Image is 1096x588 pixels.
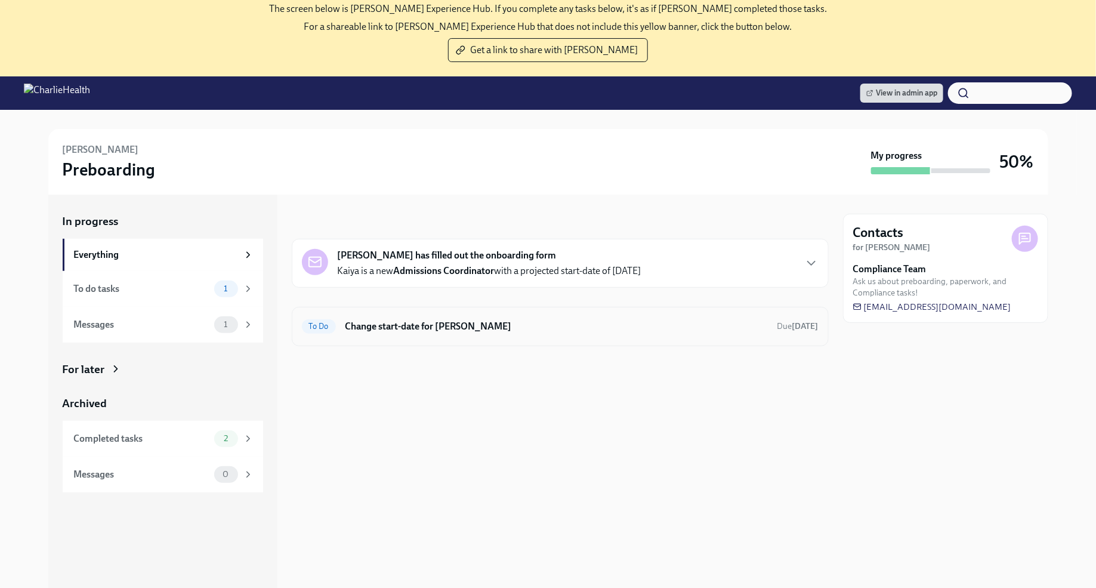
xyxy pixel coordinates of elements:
h6: [PERSON_NAME] [63,143,139,156]
div: To do tasks [74,282,209,295]
div: For later [63,362,105,377]
strong: [PERSON_NAME] has filled out the onboarding form [338,249,557,262]
a: For later [63,362,263,377]
h6: Change start-date for [PERSON_NAME] [345,320,768,333]
p: For a shareable link to [PERSON_NAME] Experience Hub that does not include this yellow banner, cl... [304,20,792,33]
span: Due [777,321,819,331]
a: Completed tasks2 [63,421,263,457]
span: 1 [217,320,234,329]
a: To DoChange start-date for [PERSON_NAME]Due[DATE] [302,317,819,336]
a: Messages0 [63,457,263,492]
span: 2 [217,434,235,443]
a: [EMAIL_ADDRESS][DOMAIN_NAME] [853,301,1011,313]
div: Completed tasks [74,432,209,445]
strong: for [PERSON_NAME] [853,242,931,253]
a: Everything [63,239,263,271]
span: To Do [302,322,336,331]
strong: My progress [871,149,922,162]
a: To do tasks1 [63,271,263,307]
strong: Compliance Team [853,263,927,276]
span: 0 [215,470,236,479]
div: Messages [74,468,209,481]
a: In progress [63,214,263,229]
div: Everything [74,248,238,261]
p: Kaiya is a new with a projected start-date of [DATE] [338,264,641,278]
span: Ask us about preboarding, paperwork, and Compliance tasks! [853,276,1038,298]
div: Messages [74,318,209,331]
a: Messages1 [63,307,263,343]
strong: Admissions Coordinator [394,265,495,276]
button: Get a link to share with [PERSON_NAME] [448,38,648,62]
a: View in admin app [860,84,943,103]
p: The screen below is [PERSON_NAME] Experience Hub. If you complete any tasks below, it's as if [PE... [269,2,827,16]
span: October 20th, 2025 08:00 [777,321,819,332]
h3: Preboarding [63,159,156,180]
span: View in admin app [866,87,937,99]
h4: Contacts [853,224,904,242]
img: CharlieHealth [24,84,90,103]
a: Archived [63,396,263,411]
span: Get a link to share with [PERSON_NAME] [458,44,638,56]
span: 1 [217,284,234,293]
div: In progress [292,214,348,229]
h3: 50% [1000,151,1034,173]
strong: [DATE] [792,321,819,331]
